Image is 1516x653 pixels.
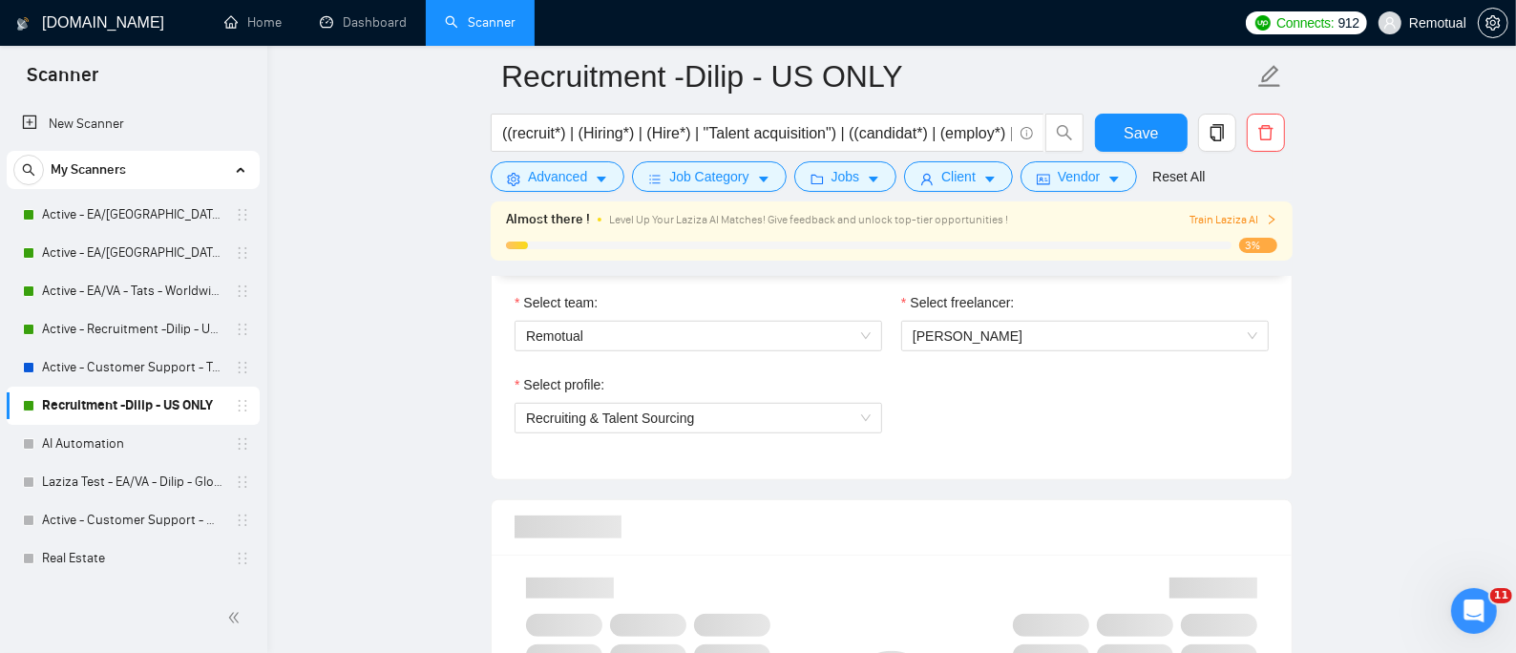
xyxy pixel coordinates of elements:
span: holder [235,284,250,299]
span: Advanced [528,166,587,187]
button: barsJob Categorycaret-down [632,161,786,192]
li: New Scanner [7,105,260,143]
a: Active - EA/VA - Tats - Worldwide [42,272,223,310]
span: bars [648,172,662,186]
span: idcard [1037,172,1050,186]
button: Save [1095,114,1188,152]
span: caret-down [595,172,608,186]
span: Save [1124,121,1158,145]
img: logo [16,9,30,39]
span: Level Up Your Laziza AI Matches! Give feedback and unlock top-tier opportunities ! [609,213,1008,226]
a: Laziza Test - EA/VA - Dilip - Global [42,463,223,501]
button: search [1045,114,1084,152]
span: holder [235,322,250,337]
span: user [920,172,934,186]
span: holder [235,207,250,222]
a: Active - EA/[GEOGRAPHIC_DATA] - Dilip - Global [42,234,223,272]
span: double-left [227,608,246,627]
span: 3% [1239,238,1277,253]
span: Select profile: [523,374,604,395]
span: edit [1257,64,1282,89]
button: folderJobscaret-down [794,161,897,192]
span: holder [235,436,250,452]
button: setting [1478,8,1508,38]
span: Connects: [1276,12,1334,33]
a: AI Automation [42,425,223,463]
span: Recruiting & Talent Sourcing [526,411,694,426]
span: caret-down [1107,172,1121,186]
a: Recruitment -Dilip - US ONLY [42,387,223,425]
a: Active - EA/[GEOGRAPHIC_DATA] - Dilip - U.S [42,196,223,234]
span: user [1383,16,1397,30]
a: Run - No filter Test [42,578,223,616]
span: caret-down [983,172,997,186]
button: copy [1198,114,1236,152]
input: Search Freelance Jobs... [502,121,1012,145]
span: search [1046,124,1083,141]
a: New Scanner [22,105,244,143]
a: Reset All [1152,166,1205,187]
a: homeHome [224,14,282,31]
button: idcardVendorcaret-down [1021,161,1137,192]
a: Active - Recruitment -Dilip - US General [42,310,223,348]
span: Vendor [1058,166,1100,187]
span: info-circle [1021,127,1033,139]
span: folder [811,172,824,186]
button: Train Laziza AI [1190,211,1277,229]
span: right [1266,214,1277,225]
span: caret-down [757,172,770,186]
label: Select freelancer: [901,292,1014,313]
span: setting [507,172,520,186]
span: My Scanners [51,151,126,189]
span: setting [1479,15,1507,31]
button: settingAdvancedcaret-down [491,161,624,192]
span: holder [235,398,250,413]
span: holder [235,360,250,375]
a: searchScanner [445,14,516,31]
span: Scanner [11,61,114,101]
span: holder [235,474,250,490]
span: Remotual [526,322,871,350]
a: Active - Customer Support - Tats - U.S [42,348,223,387]
iframe: Intercom live chat [1451,588,1497,634]
a: Active - Customer Support - Mark - Global [42,501,223,539]
span: caret-down [867,172,880,186]
span: holder [235,513,250,528]
span: 912 [1338,12,1359,33]
span: [PERSON_NAME] [913,328,1022,344]
img: upwork-logo.png [1255,15,1271,31]
button: delete [1247,114,1285,152]
button: search [13,155,44,185]
span: Jobs [832,166,860,187]
a: dashboardDashboard [320,14,407,31]
span: Job Category [669,166,748,187]
button: userClientcaret-down [904,161,1013,192]
span: holder [235,245,250,261]
span: 11 [1490,588,1512,603]
label: Select team: [515,292,598,313]
span: holder [235,551,250,566]
span: search [14,163,43,177]
span: Client [941,166,976,187]
span: Almost there ! [506,209,590,230]
a: Real Estate [42,539,223,578]
a: setting [1478,15,1508,31]
span: delete [1248,124,1284,141]
input: Scanner name... [501,53,1253,100]
span: copy [1199,124,1235,141]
